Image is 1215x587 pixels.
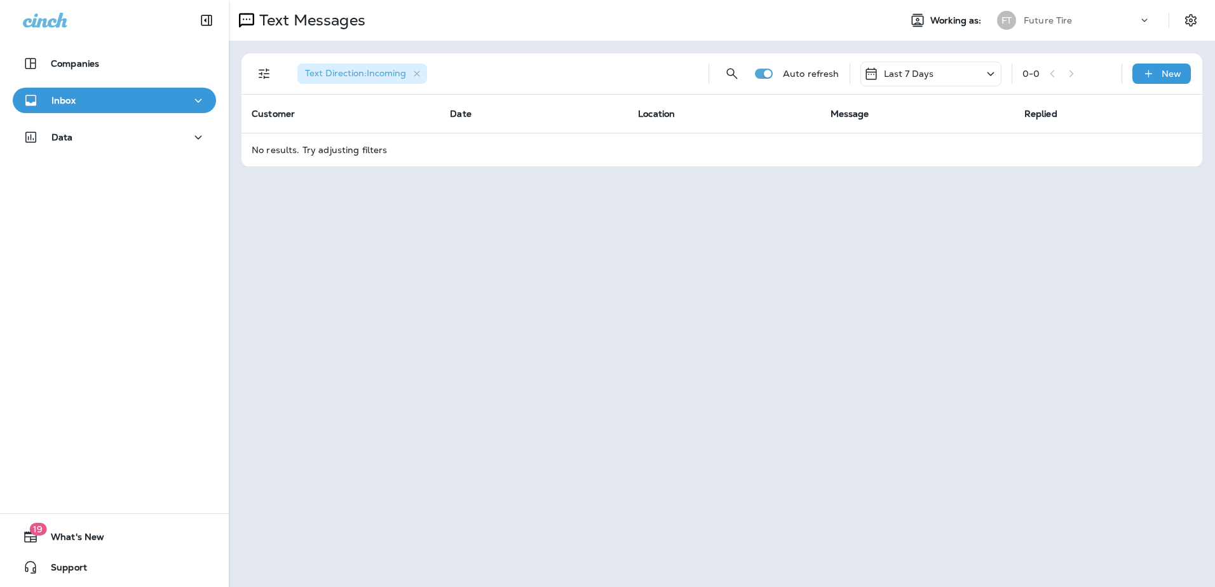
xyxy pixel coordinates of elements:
[450,108,472,119] span: Date
[13,524,216,550] button: 19What's New
[997,11,1016,30] div: FT
[38,532,104,547] span: What's New
[1024,15,1073,25] p: Future Tire
[189,8,224,33] button: Collapse Sidebar
[13,125,216,150] button: Data
[252,108,295,119] span: Customer
[13,51,216,76] button: Companies
[783,69,839,79] p: Auto refresh
[930,15,984,26] span: Working as:
[1022,69,1040,79] div: 0 - 0
[305,67,406,79] span: Text Direction : Incoming
[51,132,73,142] p: Data
[884,69,934,79] p: Last 7 Days
[13,555,216,580] button: Support
[252,61,277,86] button: Filters
[831,108,869,119] span: Message
[51,58,99,69] p: Companies
[254,11,365,30] p: Text Messages
[719,61,745,86] button: Search Messages
[241,133,1202,166] td: No results. Try adjusting filters
[51,95,76,105] p: Inbox
[638,108,675,119] span: Location
[1179,9,1202,32] button: Settings
[1024,108,1057,119] span: Replied
[1162,69,1181,79] p: New
[13,88,216,113] button: Inbox
[29,523,46,536] span: 19
[38,562,87,577] span: Support
[297,64,427,84] div: Text Direction:Incoming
